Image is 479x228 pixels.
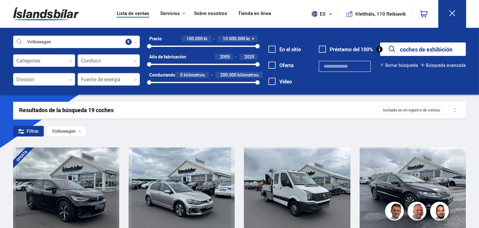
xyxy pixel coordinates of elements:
font: + [252,36,254,42]
button: Servicios [160,11,180,17]
font: Año de fabricación [149,54,186,60]
font: Sobre nosotros [194,10,227,16]
button: Borrar búsqueda [380,63,418,68]
a: Klettháls, 110 Reikiavik [341,5,408,23]
font: Oferta [279,62,294,69]
font: es [320,11,326,17]
button: es [309,5,337,23]
font: 200.000 [220,72,237,78]
font: Incluido en el registro de ventas [383,107,441,113]
font: Tienda en línea [238,10,271,16]
font: coches de exhibición [400,46,452,53]
font: Video [279,78,292,85]
font: Volkswagen [52,128,76,134]
a: Lista de ventas [117,11,149,17]
a: Sobre nosotros [194,11,227,17]
button: Abrir el widget de chat LiveChat [5,2,24,21]
font: Filtrar [27,128,39,134]
font: Resultados de la búsqueda 19 coches [19,106,114,114]
img: nhp88E3Fdnt1Opn2.png [431,203,450,221]
font: Borrar búsqueda [385,62,418,68]
button: Klettháls, 110 Reikiavik [358,11,404,17]
font: kilómetros. [184,72,206,78]
font: Lista de ventas [117,10,149,16]
font: Préstamo del 100% [330,46,373,53]
button: coches de exhibición [380,42,466,56]
font: 0 [180,72,183,78]
font: Búsqueda avanzada [426,62,466,68]
img: G0Ugv5HjCgRt.svg [13,4,79,24]
font: Conduciendo [149,72,175,78]
font: En el sitio [279,46,301,53]
font: kr. [246,36,251,42]
img: svg+xml;base64,PHN2ZyB4bWxucz0iaHR0cDovL3d3dy53My5vcmcvMjAwMC9zdmciIHdpZHRoPSI1MTIiIGhlaWdodD0iNT... [312,11,318,17]
font: Precio [149,36,162,42]
font: 2005 [220,54,230,60]
font: 10.000.000 [223,36,245,42]
button: Búsqueda avanzada [421,63,466,68]
img: FbJEzSuNWCJXmdc-.webp [386,203,405,221]
font: Servicios [160,10,180,16]
font: 2025 [244,54,254,60]
a: Tienda en línea [238,11,271,17]
img: siFngHWaQ9KaOqBr.png [409,203,427,221]
font: 100.000 [186,36,203,42]
font: kilómetros. [237,72,260,78]
font: Klettháls, 110 Reikiavik [355,11,406,17]
font: kr. [204,36,208,42]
